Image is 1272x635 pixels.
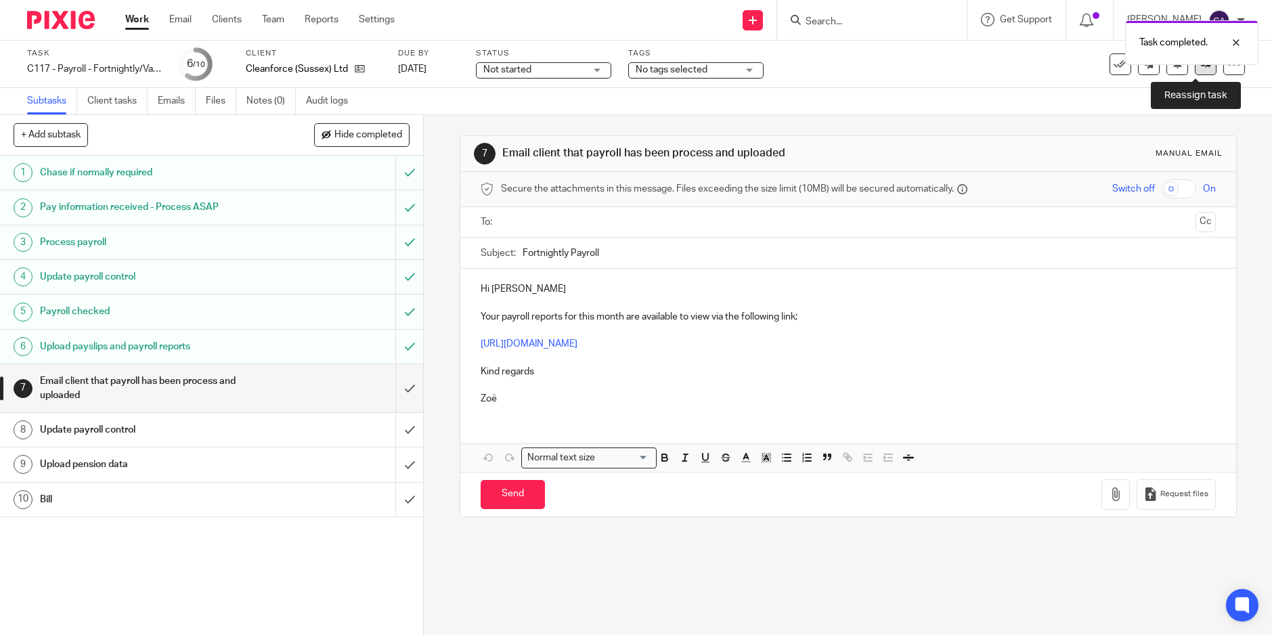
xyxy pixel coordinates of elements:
div: 3 [14,233,32,252]
div: 7 [14,379,32,398]
a: Files [206,88,236,114]
a: [URL][DOMAIN_NAME] [481,339,577,349]
a: Subtasks [27,88,77,114]
input: Send [481,480,545,509]
a: Emails [158,88,196,114]
a: Team [262,13,284,26]
button: Hide completed [314,123,410,146]
h1: Update payroll control [40,420,268,440]
div: 10 [14,490,32,509]
label: Due by [398,48,459,59]
a: Notes (0) [246,88,296,114]
span: Switch off [1112,182,1155,196]
small: /10 [193,61,205,68]
div: Manual email [1156,148,1223,159]
p: Hi [PERSON_NAME] [481,282,1216,296]
a: Settings [359,13,395,26]
h1: Email client that payroll has been process and uploaded [40,371,268,406]
h1: Bill [40,489,268,510]
span: [DATE] [398,64,426,74]
p: Task completed. [1139,36,1208,49]
h1: Update payroll control [40,267,268,287]
div: 6 [187,56,205,72]
a: Reports [305,13,338,26]
h1: Upload pension data [40,454,268,475]
div: 5 [14,303,32,322]
div: C117 - Payroll - Fortnightly/Variable wages/Pension [27,62,162,76]
h1: Pay information received - Process ASAP [40,197,268,217]
span: Not started [483,65,531,74]
span: Normal text size [525,451,598,465]
img: Pixie [27,11,95,29]
p: Zoë [481,392,1216,406]
p: Your payroll reports for this month are available to view via the following link; [481,310,1216,324]
div: 2 [14,198,32,217]
span: Hide completed [334,130,402,141]
h1: Email client that payroll has been process and uploaded [502,146,877,160]
label: Task [27,48,162,59]
span: On [1203,182,1216,196]
div: 4 [14,267,32,286]
a: Email [169,13,192,26]
h1: Payroll checked [40,301,268,322]
a: Client tasks [87,88,148,114]
div: 8 [14,420,32,439]
p: Cleanforce (Sussex) Ltd [246,62,348,76]
span: Secure the attachments in this message. Files exceeding the size limit (10MB) will be secured aut... [501,182,954,196]
label: Subject: [481,246,516,260]
img: svg%3E [1208,9,1230,31]
button: Request files [1137,479,1215,510]
span: No tags selected [636,65,707,74]
p: Kind regards [481,365,1216,378]
input: Search for option [599,451,648,465]
a: Audit logs [306,88,358,114]
div: 7 [474,143,496,165]
button: + Add subtask [14,123,88,146]
div: 6 [14,337,32,356]
button: Cc [1196,212,1216,232]
a: Work [125,13,149,26]
h1: Chase if normally required [40,162,268,183]
label: Client [246,48,381,59]
div: 1 [14,163,32,182]
div: Search for option [521,447,657,468]
h1: Upload payslips and payroll reports [40,336,268,357]
div: 9 [14,455,32,474]
label: To: [481,215,496,229]
h1: Process payroll [40,232,268,253]
label: Status [476,48,611,59]
span: Request files [1160,489,1208,500]
label: Tags [628,48,764,59]
a: Clients [212,13,242,26]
